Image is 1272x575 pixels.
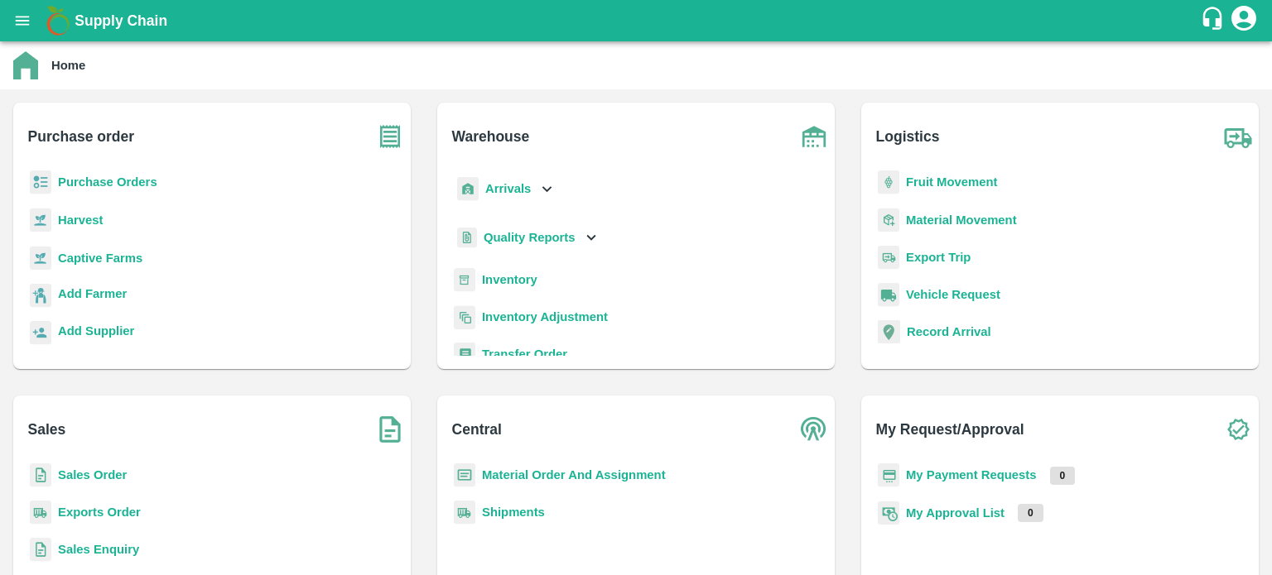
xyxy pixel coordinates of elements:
[30,208,51,232] img: harvest
[906,288,1000,301] a: Vehicle Request
[454,501,475,525] img: shipments
[1217,116,1259,157] img: truck
[484,231,576,244] b: Quality Reports
[30,246,51,271] img: harvest
[907,325,991,338] a: Record Arrival
[906,251,971,264] a: Export Trip
[485,182,531,195] b: Arrivals
[878,246,899,270] img: delivery
[58,543,139,556] a: Sales Enquiry
[30,463,51,487] img: sales
[454,170,556,208] div: Arrivals
[1050,467,1076,485] p: 0
[13,51,38,79] img: home
[482,310,608,323] a: Inventory Adjustment
[876,125,940,148] b: Logistics
[58,213,103,227] a: Harvest
[1217,409,1259,450] img: check
[58,252,142,265] a: Captive Farms
[452,418,502,441] b: Central
[75,9,1200,32] a: Supply Chain
[482,468,666,482] a: Material Order And Assignment
[30,170,51,194] img: reciept
[75,12,167,29] b: Supply Chain
[1200,6,1229,36] div: customer-support
[51,59,85,72] b: Home
[30,538,51,562] img: sales
[30,284,51,308] img: farmer
[41,4,75,37] img: logo
[1018,504,1043,522] p: 0
[878,170,899,194] img: fruit
[482,506,545,519] a: Shipments
[58,285,127,307] a: Add Farmer
[30,321,51,345] img: supplier
[876,418,1024,441] b: My Request/Approval
[452,125,530,148] b: Warehouse
[878,283,899,307] img: vehicle
[878,320,900,343] img: recordArrival
[369,409,411,450] img: soSales
[30,501,51,525] img: shipments
[454,268,475,292] img: whInventory
[482,347,567,361] a: Transfer Order
[454,221,600,255] div: Quality Reports
[906,175,998,189] a: Fruit Movement
[793,116,835,157] img: warehouse
[878,208,899,232] img: material
[454,305,475,329] img: inventory
[58,175,157,189] a: Purchase Orders
[878,463,899,487] img: payment
[58,287,127,300] b: Add Farmer
[906,468,1037,482] a: My Payment Requests
[906,213,1017,227] a: Material Movement
[457,228,477,248] img: qualityReport
[58,324,134,338] b: Add Supplier
[369,116,411,157] img: purchase
[3,2,41,40] button: open drawer
[28,125,134,148] b: Purchase order
[482,273,537,286] a: Inventory
[454,463,475,487] img: centralMaterial
[1229,3,1259,38] div: account of current user
[58,322,134,344] a: Add Supplier
[906,506,1005,520] a: My Approval List
[58,506,141,519] a: Exports Order
[28,418,66,441] b: Sales
[454,343,475,367] img: whTransfer
[58,468,127,482] a: Sales Order
[878,501,899,525] img: approval
[793,409,835,450] img: central
[457,177,479,201] img: whArrival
